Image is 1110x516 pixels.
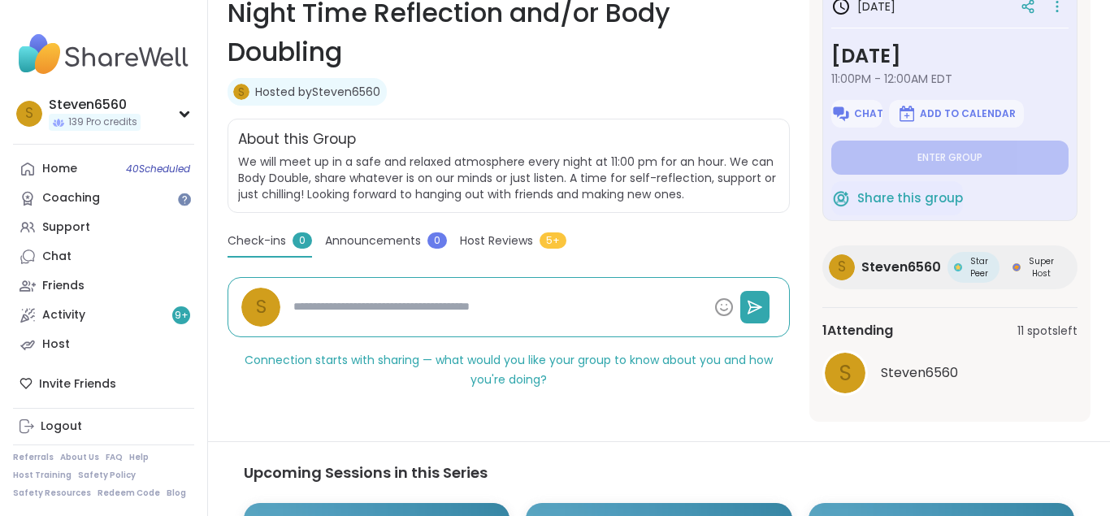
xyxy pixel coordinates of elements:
a: About Us [60,452,99,463]
a: Support [13,213,194,242]
span: 9 + [175,309,189,323]
span: Host Reviews [460,232,533,249]
span: Enter group [917,151,982,164]
span: Chat [854,107,883,120]
button: Enter group [831,141,1069,175]
a: Referrals [13,452,54,463]
a: Host Training [13,470,72,481]
a: Friends [13,271,194,301]
span: 139 Pro credits [68,115,137,129]
img: Super Host [1012,263,1021,271]
a: Hosted bySteven6560 [255,84,380,100]
h3: Upcoming Sessions in this Series [244,462,1074,483]
a: SSteven6560Star PeerStar PeerSuper HostSuper Host [822,245,1077,289]
a: FAQ [106,452,123,463]
button: Chat [831,100,882,128]
div: Host [42,336,70,353]
a: Host [13,330,194,359]
span: S [256,293,267,321]
span: 5+ [540,232,566,249]
div: Activity [42,307,85,323]
span: Connection starts with sharing — what would you like your group to know about you and how you're ... [245,352,773,388]
a: Help [129,452,149,463]
div: Home [42,161,77,177]
span: S [238,84,245,101]
div: Logout [41,418,82,435]
span: Steven6560 [881,363,958,383]
span: Share this group [857,189,963,208]
div: Invite Friends [13,369,194,398]
span: 1 Attending [822,321,893,340]
span: 11 spots left [1017,323,1077,340]
span: S [839,358,852,389]
div: Support [42,219,90,236]
span: Steven6560 [861,258,941,277]
h2: About this Group [238,129,356,150]
span: Star Peer [965,255,993,280]
img: ShareWell Logomark [831,104,851,124]
span: 0 [427,232,447,249]
div: Chat [42,249,72,265]
span: S [838,257,846,278]
div: Steven6560 [49,96,141,114]
a: Chat [13,242,194,271]
span: 11:00PM - 12:00AM EDT [831,71,1069,87]
span: 0 [293,232,312,249]
a: Coaching [13,184,194,213]
a: Blog [167,488,186,499]
span: S [25,103,33,124]
button: Add to Calendar [889,100,1024,128]
div: Friends [42,278,85,294]
a: Home40Scheduled [13,154,194,184]
a: Safety Resources [13,488,91,499]
img: ShareWell Logomark [897,104,917,124]
div: Coaching [42,190,100,206]
h3: [DATE] [831,41,1069,71]
img: ShareWell Logomark [831,189,851,208]
span: Check-ins [228,232,286,249]
iframe: Spotlight [178,193,191,206]
a: Logout [13,412,194,441]
button: Share this group [831,181,963,215]
a: Safety Policy [78,470,136,481]
img: ShareWell Nav Logo [13,26,194,83]
span: Super Host [1024,255,1058,280]
a: Redeem Code [98,488,160,499]
span: 40 Scheduled [126,163,190,176]
span: Announcements [325,232,421,249]
span: We will meet up in a safe and relaxed atmosphere every night at 11:00 pm for an hour. We can Body... [238,154,779,202]
img: Star Peer [954,263,962,271]
span: Add to Calendar [920,107,1016,120]
a: Activity9+ [13,301,194,330]
a: SSteven6560 [822,350,1077,396]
